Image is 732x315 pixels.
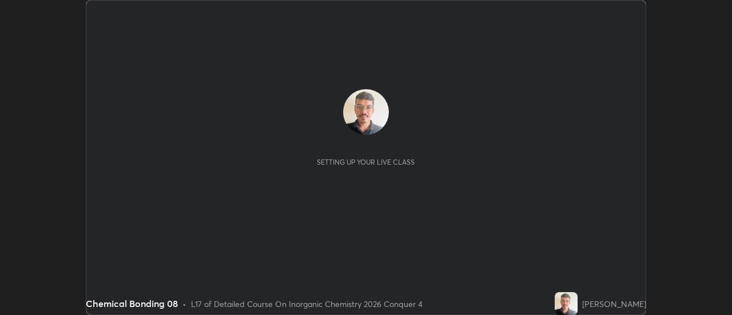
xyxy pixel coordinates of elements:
div: [PERSON_NAME] [582,298,646,310]
div: Chemical Bonding 08 [86,297,178,310]
div: • [182,298,186,310]
div: Setting up your live class [317,158,415,166]
img: 5c5a1ca2b8cd4346bffe085306bd8f26.jpg [555,292,578,315]
img: 5c5a1ca2b8cd4346bffe085306bd8f26.jpg [343,89,389,135]
div: L17 of Detailed Course On Inorganic Chemistry 2026 Conquer 4 [191,298,423,310]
